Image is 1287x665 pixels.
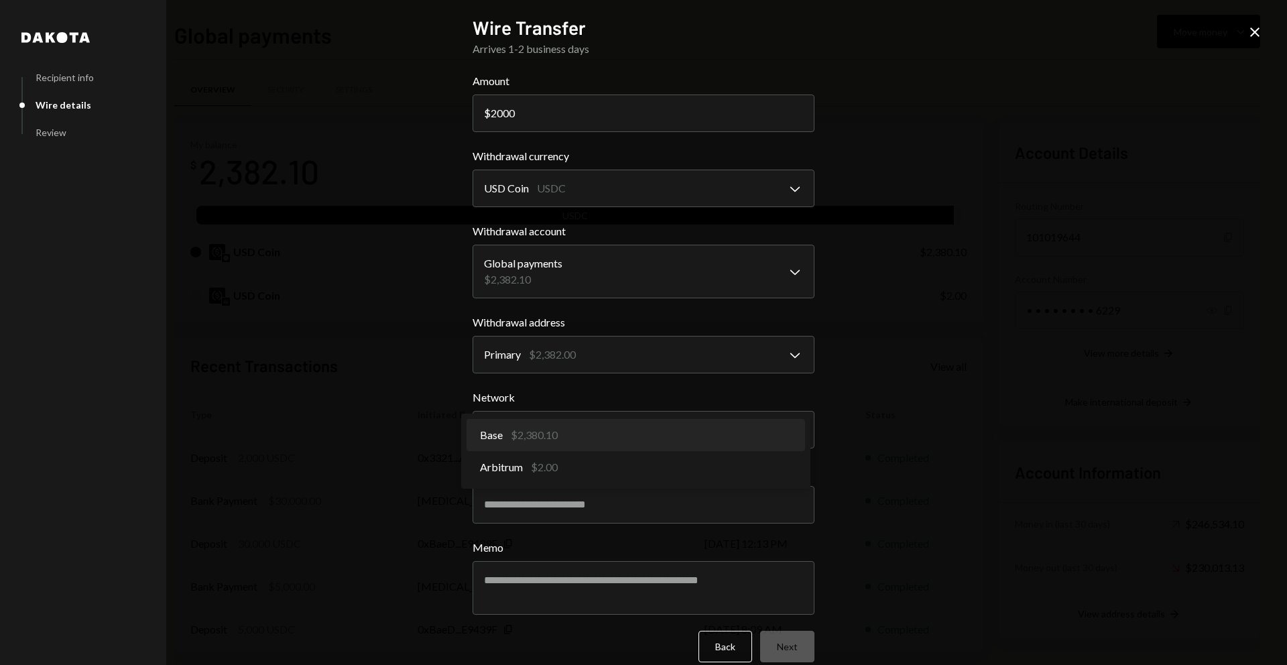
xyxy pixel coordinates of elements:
[473,223,814,239] label: Withdrawal account
[480,427,503,443] span: Base
[484,107,491,119] div: $
[698,631,752,662] button: Back
[36,127,66,138] div: Review
[473,73,814,89] label: Amount
[531,459,558,475] div: $2.00
[473,95,814,132] input: 0.00
[529,347,576,363] div: $2,382.00
[473,540,814,556] label: Memo
[473,245,814,298] button: Withdrawal account
[473,148,814,164] label: Withdrawal currency
[473,41,814,57] div: Arrives 1-2 business days
[473,314,814,330] label: Withdrawal address
[473,170,814,207] button: Withdrawal currency
[511,427,558,443] div: $2,380.10
[473,411,814,448] button: Network
[473,15,814,41] h2: Wire Transfer
[480,459,523,475] span: Arbitrum
[537,180,566,196] div: USDC
[473,336,814,373] button: Withdrawal address
[36,72,94,83] div: Recipient info
[473,389,814,406] label: Network
[36,99,91,111] div: Wire details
